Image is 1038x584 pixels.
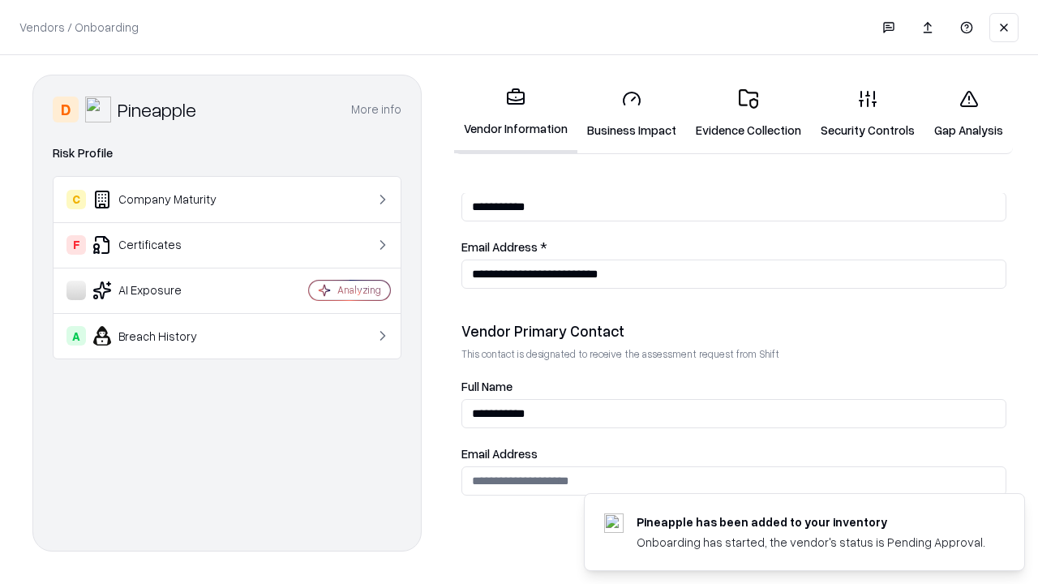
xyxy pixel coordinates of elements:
div: Breach History [66,326,260,346]
a: Business Impact [577,76,686,152]
label: Full Name [461,380,1006,393]
p: Vendors / Onboarding [19,19,139,36]
div: AI Exposure [66,281,260,300]
div: D [53,97,79,122]
img: pineappleenergy.com [604,513,624,533]
div: Pineapple has been added to your inventory [637,513,985,530]
div: Certificates [66,235,260,255]
label: Email Address * [461,241,1006,253]
img: Pineapple [85,97,111,122]
div: F [66,235,86,255]
div: Company Maturity [66,190,260,209]
div: Analyzing [337,283,381,297]
a: Security Controls [811,76,924,152]
a: Gap Analysis [924,76,1013,152]
div: Vendor Primary Contact [461,321,1006,341]
div: C [66,190,86,209]
p: This contact is designated to receive the assessment request from Shift [461,347,1006,361]
a: Evidence Collection [686,76,811,152]
label: Email Address [461,448,1006,460]
a: Vendor Information [454,75,577,153]
div: Risk Profile [53,144,401,163]
button: More info [351,95,401,124]
div: A [66,326,86,346]
div: Onboarding has started, the vendor's status is Pending Approval. [637,534,985,551]
div: Pineapple [118,97,196,122]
